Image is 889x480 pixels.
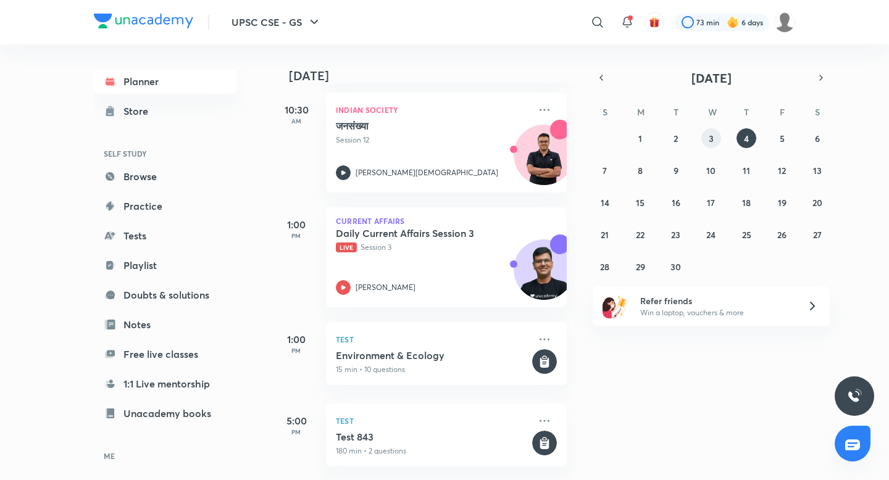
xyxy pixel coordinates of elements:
a: 1:1 Live mentorship [94,371,237,396]
abbr: September 6, 2025 [815,133,820,144]
abbr: September 7, 2025 [603,165,607,176]
abbr: Tuesday [674,106,678,118]
abbr: September 17, 2025 [707,197,715,209]
p: AM [272,117,321,125]
abbr: Thursday [744,106,749,118]
button: September 12, 2025 [772,160,792,180]
button: September 27, 2025 [808,225,827,244]
img: avatar [649,17,660,28]
a: Doubts & solutions [94,283,237,307]
p: Current Affairs [336,217,557,225]
a: Playlist [94,253,237,278]
button: September 23, 2025 [666,225,686,244]
img: referral [603,294,627,318]
p: 15 min • 10 questions [336,364,530,375]
a: Tests [94,223,237,248]
button: September 16, 2025 [666,192,686,212]
span: Live [336,242,357,252]
p: PM [272,428,321,436]
abbr: September 19, 2025 [778,197,787,209]
abbr: September 11, 2025 [743,165,750,176]
abbr: Sunday [603,106,607,118]
h5: Environment & Ecology [336,349,530,362]
h5: 5:00 [272,413,321,428]
abbr: Monday [637,106,645,118]
button: September 7, 2025 [595,160,615,180]
abbr: September 1, 2025 [638,133,642,144]
p: Test [336,332,530,347]
abbr: Wednesday [708,106,717,118]
button: [DATE] [610,69,812,86]
a: Planner [94,69,237,94]
button: September 19, 2025 [772,192,792,212]
img: ttu [847,389,862,403]
abbr: September 10, 2025 [706,165,716,176]
button: September 24, 2025 [701,225,721,244]
button: September 5, 2025 [772,128,792,148]
button: September 18, 2025 [737,192,756,212]
abbr: September 4, 2025 [744,133,749,144]
abbr: September 13, 2025 [813,165,822,176]
button: September 15, 2025 [630,192,650,212]
p: [PERSON_NAME] [356,282,415,293]
h6: SELF STUDY [94,143,237,164]
p: PM [272,347,321,354]
a: Unacademy books [94,401,237,426]
button: September 6, 2025 [808,128,827,148]
button: September 13, 2025 [808,160,827,180]
h5: Daily Current Affairs Session 3 [336,227,490,239]
a: Notes [94,312,237,337]
button: September 26, 2025 [772,225,792,244]
h5: 10:30 [272,102,321,117]
button: September 29, 2025 [630,257,650,276]
h5: जनसंख्या [336,120,490,132]
button: September 30, 2025 [666,257,686,276]
abbr: September 18, 2025 [742,197,751,209]
button: September 28, 2025 [595,257,615,276]
img: Company Logo [94,14,193,28]
a: Browse [94,164,237,189]
p: Indian Society [336,102,530,117]
abbr: Saturday [815,106,820,118]
abbr: September 16, 2025 [672,197,680,209]
p: Session 12 [336,134,530,146]
abbr: September 25, 2025 [742,229,751,241]
span: [DATE] [691,70,732,86]
button: September 3, 2025 [701,128,721,148]
div: Store [123,104,156,118]
button: September 11, 2025 [737,160,756,180]
h4: [DATE] [289,68,579,83]
p: [PERSON_NAME][DEMOGRAPHIC_DATA] [356,167,498,178]
h5: Test 843 [336,431,530,443]
p: Session 3 [336,242,530,253]
abbr: September 27, 2025 [813,229,822,241]
img: Avatar [514,246,574,305]
abbr: September 29, 2025 [636,261,645,273]
button: September 17, 2025 [701,192,721,212]
h6: Refer friends [640,294,792,307]
a: Company Logo [94,14,193,31]
h5: 1:00 [272,332,321,347]
p: Test [336,413,530,428]
abbr: September 2, 2025 [674,133,678,144]
button: September 22, 2025 [630,225,650,244]
abbr: Friday [780,106,785,118]
h5: 1:00 [272,217,321,232]
abbr: September 5, 2025 [780,133,785,144]
abbr: September 9, 2025 [674,165,678,176]
button: September 21, 2025 [595,225,615,244]
a: Free live classes [94,342,237,366]
abbr: September 28, 2025 [600,261,609,273]
button: September 2, 2025 [666,128,686,148]
button: September 10, 2025 [701,160,721,180]
button: September 4, 2025 [737,128,756,148]
abbr: September 24, 2025 [706,229,716,241]
abbr: September 22, 2025 [636,229,645,241]
p: Win a laptop, vouchers & more [640,307,792,318]
button: September 9, 2025 [666,160,686,180]
button: UPSC CSE - GS [224,10,329,35]
button: September 20, 2025 [808,192,827,212]
p: PM [272,232,321,239]
button: avatar [645,12,664,32]
abbr: September 21, 2025 [601,229,609,241]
